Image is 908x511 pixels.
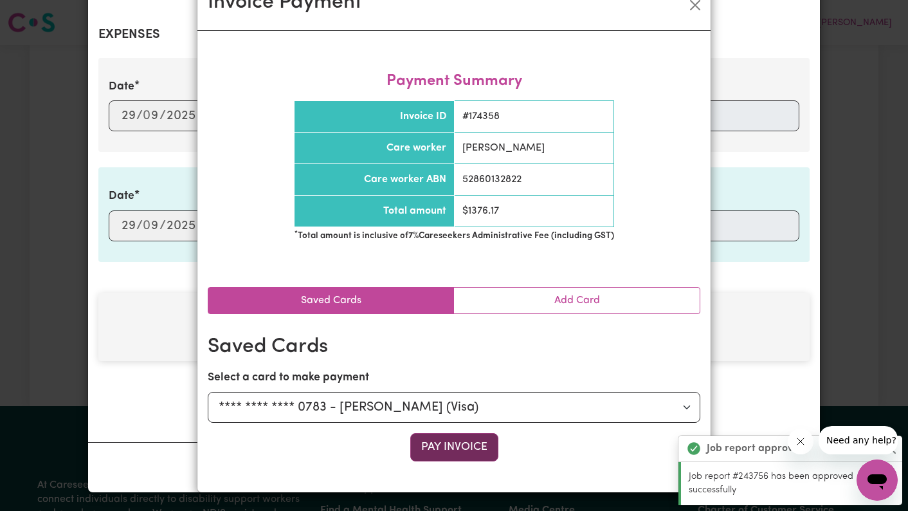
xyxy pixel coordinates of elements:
iframe: Close message [788,429,813,454]
label: Select a card to make payment [208,369,369,386]
td: [PERSON_NAME] [454,133,614,164]
p: Job report #243756 has been approved successfully [689,470,894,497]
th: Invoice ID [295,101,455,133]
a: Saved Cards [208,288,454,313]
td: Total amount is inclusive of 7 % Careseekers Administrative Fee (including GST) [295,227,614,246]
td: # 174358 [454,101,614,133]
iframe: Message from company [819,426,898,454]
button: Pay Invoice [410,433,498,461]
td: 52860132822 [454,164,614,196]
td: $ 1376.17 [454,196,614,227]
caption: Payment Summary [294,62,614,100]
a: Add Card [454,288,700,313]
th: Total amount [295,196,455,227]
strong: Job report approved [707,441,805,456]
iframe: Button to launch messaging window [857,460,898,501]
h2: Saved Cards [208,335,700,359]
th: Care worker ABN [295,164,455,196]
th: Care worker [295,133,455,164]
